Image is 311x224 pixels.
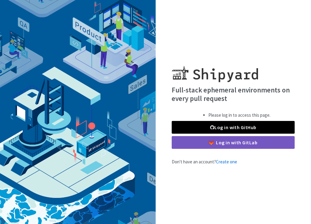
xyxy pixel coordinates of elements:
[209,140,213,145] img: gitlab-color.svg
[172,59,258,82] img: Shipyard logo
[172,136,295,149] a: Log in with GitLab
[172,121,295,134] a: Log in with GitHub
[172,159,237,165] span: Don't have an account?
[216,159,237,165] a: Create one
[172,86,295,102] h4: Full-stack ephemeral environments on every pull request
[208,112,270,119] li: Please log in to access this page.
